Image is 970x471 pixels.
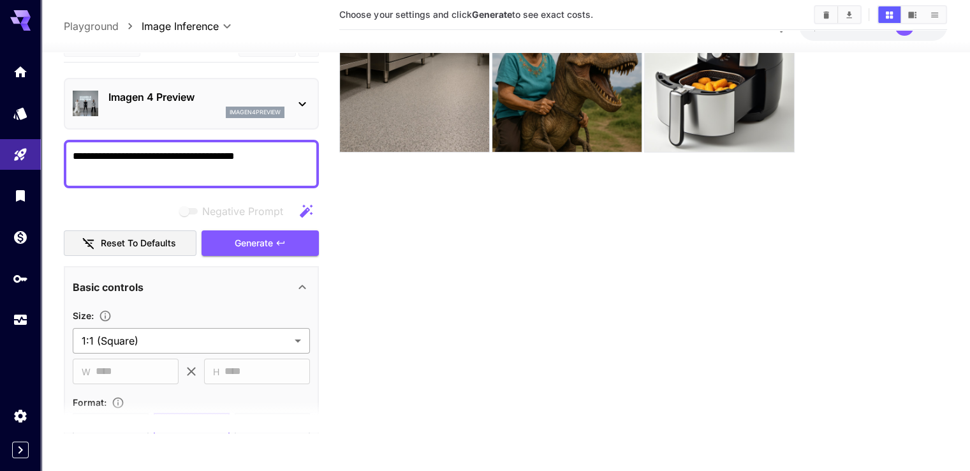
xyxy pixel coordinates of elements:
span: Negative prompts are not compatible with the selected model. [177,203,293,219]
span: H [213,364,219,378]
p: imagen4preview [230,108,281,117]
button: Expand sidebar [12,442,29,458]
img: Z [645,3,794,152]
div: Library [13,188,28,204]
span: Size : [73,310,94,320]
div: Imagen 4 Previewimagen4preview [73,84,310,123]
div: API Keys [13,271,28,287]
a: Playground [64,19,119,34]
div: Show media in grid viewShow media in video viewShow media in list view [877,5,947,24]
p: Imagen 4 Preview [108,89,284,105]
div: Settings [13,408,28,424]
div: Playground [13,147,28,163]
div: Clear AllDownload All [814,5,862,24]
img: Z [492,3,642,152]
nav: breadcrumb [64,19,142,34]
div: Basic controls [73,271,310,302]
button: Adjust the dimensions of the generated image by specifying its width and height in pixels, or sel... [94,310,117,322]
button: Clear All [815,6,837,23]
button: Reset to defaults [64,230,196,256]
div: Home [13,64,28,80]
button: Generate [202,230,319,256]
button: Choose the file format for the output image. [107,396,129,409]
span: Image Inference [142,19,219,34]
span: Generate [235,235,273,251]
span: Negative Prompt [202,204,283,219]
img: 2Q== [340,3,489,152]
button: Show media in grid view [878,6,900,23]
button: Show media in video view [901,6,923,23]
span: W [82,364,91,378]
button: Download All [838,6,860,23]
span: $0.05 [812,21,840,32]
b: Generate [471,9,511,20]
button: Show media in list view [923,6,946,23]
span: credits left [840,21,885,32]
div: Wallet [13,229,28,245]
span: Format : [73,396,107,407]
div: Models [13,105,28,121]
span: Choose your settings and click to see exact costs. [339,9,592,20]
div: Usage [13,312,28,328]
p: Basic controls [73,279,143,294]
span: 1:1 (Square) [82,333,290,348]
